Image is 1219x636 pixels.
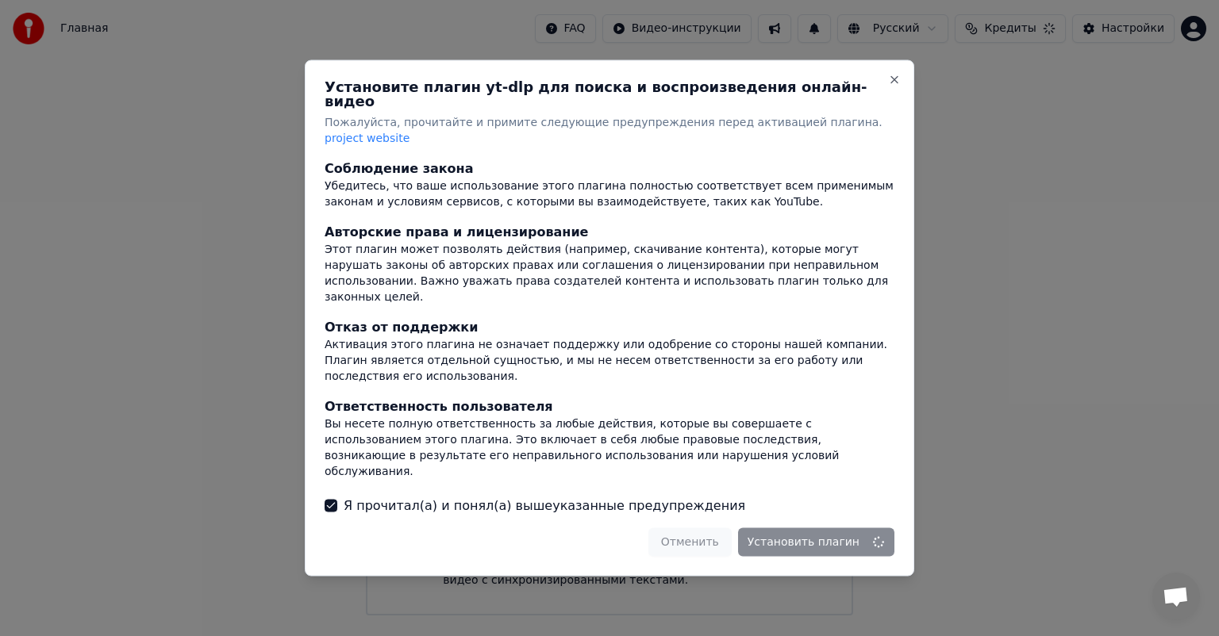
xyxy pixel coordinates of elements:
[325,132,410,144] span: project website
[325,178,894,209] div: Убедитесь, что ваше использование этого плагина полностью соответствует всем применимым законам и...
[344,496,745,515] label: Я прочитал(а) и понял(а) вышеуказанные предупреждения
[325,80,894,109] h2: Установите плагин yt-dlp для поиска и воспроизведения онлайн-видео
[325,397,894,416] div: Ответственность пользователя
[325,317,894,336] div: Отказ от поддержки
[325,336,894,384] div: Активация этого плагина не означает поддержку или одобрение со стороны нашей компании. Плагин явл...
[325,159,894,178] div: Соблюдение закона
[325,416,894,479] div: Вы несете полную ответственность за любые действия, которые вы совершаете с использованием этого ...
[325,241,894,305] div: Этот плагин может позволять действия (например, скачивание контента), которые могут нарушать зако...
[325,115,894,147] p: Пожалуйста, прочитайте и примите следующие предупреждения перед активацией плагина.
[325,222,894,241] div: Авторские права и лицензирование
